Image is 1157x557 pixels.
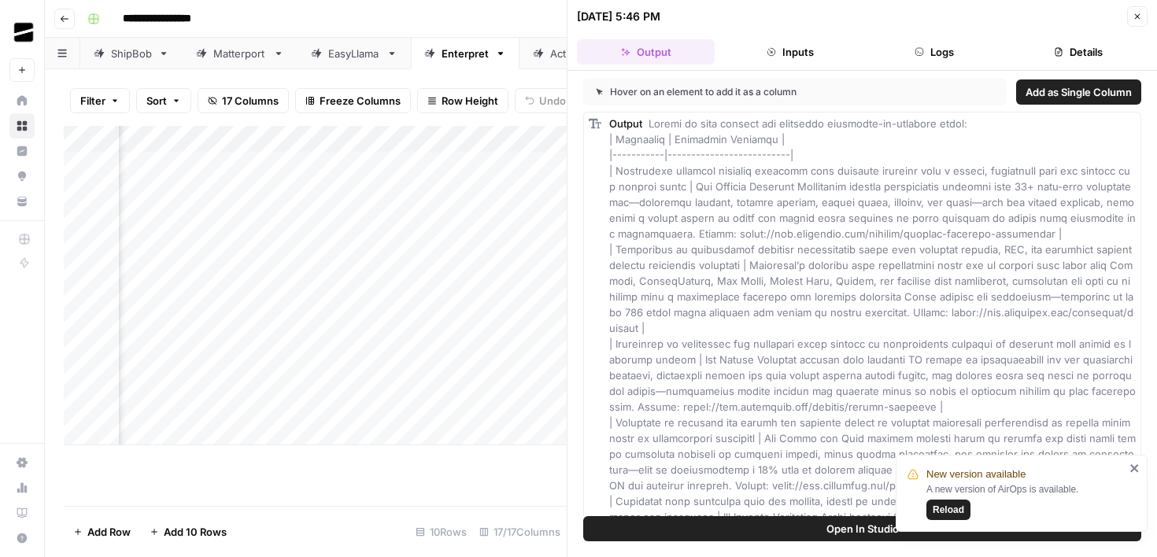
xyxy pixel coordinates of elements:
[9,164,35,189] a: Opportunities
[9,88,35,113] a: Home
[442,46,489,61] div: Enterpret
[411,38,519,69] a: Enterpret
[1129,462,1140,474] button: close
[9,526,35,551] button: Help + Support
[519,38,663,69] a: ActiveCampaign
[64,519,140,544] button: Add Row
[442,93,498,109] span: Row Height
[136,88,191,113] button: Sort
[9,18,38,46] img: OGM Logo
[9,500,35,526] a: Learning Hub
[328,46,380,61] div: EasyLlama
[609,117,642,130] span: Output
[140,519,236,544] button: Add 10 Rows
[80,38,183,69] a: ShipBob
[539,93,566,109] span: Undo
[1026,84,1132,100] span: Add as Single Column
[583,516,1141,541] button: Open In Studio
[9,475,35,500] a: Usage
[515,88,576,113] button: Undo
[146,93,167,109] span: Sort
[80,93,105,109] span: Filter
[721,39,859,65] button: Inputs
[926,482,1125,520] div: A new version of AirOps is available.
[183,38,298,69] a: Matterport
[295,88,411,113] button: Freeze Columns
[866,39,1004,65] button: Logs
[1010,39,1148,65] button: Details
[111,46,152,61] div: ShipBob
[473,519,567,544] div: 17/17 Columns
[596,85,896,99] div: Hover on an element to add it as a column
[9,450,35,475] a: Settings
[409,519,473,544] div: 10 Rows
[222,93,279,109] span: 17 Columns
[933,503,964,517] span: Reload
[9,138,35,164] a: Insights
[926,500,970,520] button: Reload
[577,39,715,65] button: Output
[417,88,508,113] button: Row Height
[320,93,401,109] span: Freeze Columns
[577,9,660,24] div: [DATE] 5:46 PM
[826,521,899,537] span: Open In Studio
[550,46,632,61] div: ActiveCampaign
[164,524,227,540] span: Add 10 Rows
[1016,79,1141,105] button: Add as Single Column
[198,88,289,113] button: 17 Columns
[9,189,35,214] a: Your Data
[9,13,35,52] button: Workspace: OGM
[213,46,267,61] div: Matterport
[70,88,130,113] button: Filter
[298,38,411,69] a: EasyLlama
[926,467,1026,482] span: New version available
[87,524,131,540] span: Add Row
[9,113,35,138] a: Browse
